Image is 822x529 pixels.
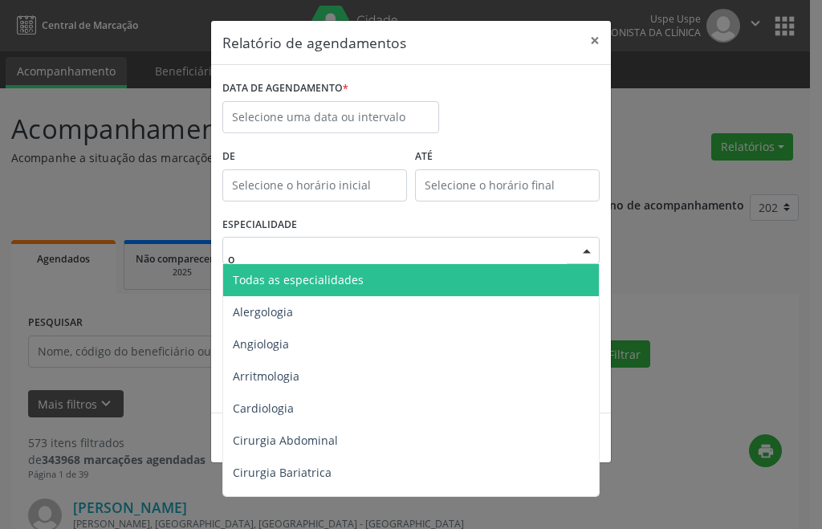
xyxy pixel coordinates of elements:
input: Selecione o horário final [415,169,600,201]
label: DATA DE AGENDAMENTO [222,76,348,101]
span: Arritmologia [233,368,299,384]
span: Cirurgia Bariatrica [233,465,332,480]
button: Close [579,21,611,60]
h5: Relatório de agendamentos [222,32,406,53]
input: Seleciona uma especialidade [228,242,567,275]
label: ATÉ [415,144,600,169]
input: Selecione uma data ou intervalo [222,101,439,133]
span: Angiologia [233,336,289,352]
input: Selecione o horário inicial [222,169,407,201]
span: Cardiologia [233,401,294,416]
label: ESPECIALIDADE [222,213,297,238]
label: De [222,144,407,169]
span: Todas as especialidades [233,272,364,287]
span: Alergologia [233,304,293,319]
span: Cirurgia Abdominal [233,433,338,448]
